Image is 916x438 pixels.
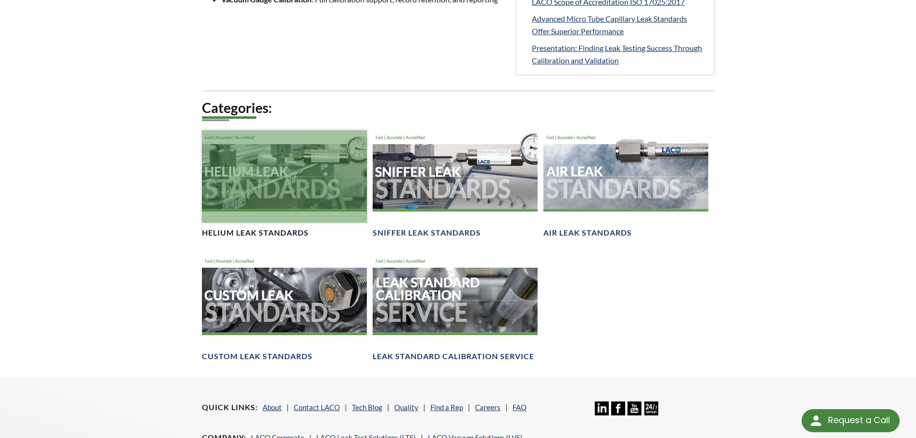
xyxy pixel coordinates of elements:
a: Air Leak Standards headerAir Leak Standards [543,130,708,238]
span: Advanced Micro Tube Capillary Leak Standards Offer Superior Performance [532,14,687,36]
a: Quality [394,403,418,412]
h4: Custom Leak Standards [202,351,313,362]
div: Request a Call [802,409,900,432]
a: Advanced Micro Tube Capillary Leak Standards Offer Superior Performance [532,13,706,37]
img: round button [808,413,824,428]
a: About [263,403,282,412]
a: Find a Rep [430,403,463,412]
a: Sniffer Leak Standards headerSniffer Leak Standards [373,130,538,238]
a: Helium Leak Standards headerHelium Leak Standards [202,130,367,238]
h4: Air Leak Standards [543,228,632,238]
h4: Leak Standard Calibration Service [373,351,534,362]
a: Careers [475,403,501,412]
a: 24/7 Support [644,408,658,417]
h4: Helium Leak Standards [202,228,309,238]
h4: Sniffer Leak Standards [373,228,481,238]
a: FAQ [513,403,527,412]
div: Request a Call [828,409,890,431]
a: Tech Blog [352,403,382,412]
img: 24/7 Support Icon [644,401,658,415]
span: Presentation: Finding Leak Testing Success Through Calibration and Validation [532,43,702,65]
h4: Quick Links [202,402,258,413]
h2: Categories: [202,99,715,117]
a: Contact LACO [294,403,340,412]
a: Customer Leak Standards headerCustom Leak Standards [202,254,367,362]
a: Leak Standard Calibration Service headerLeak Standard Calibration Service [373,254,538,362]
a: Presentation: Finding Leak Testing Success Through Calibration and Validation [532,42,706,66]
